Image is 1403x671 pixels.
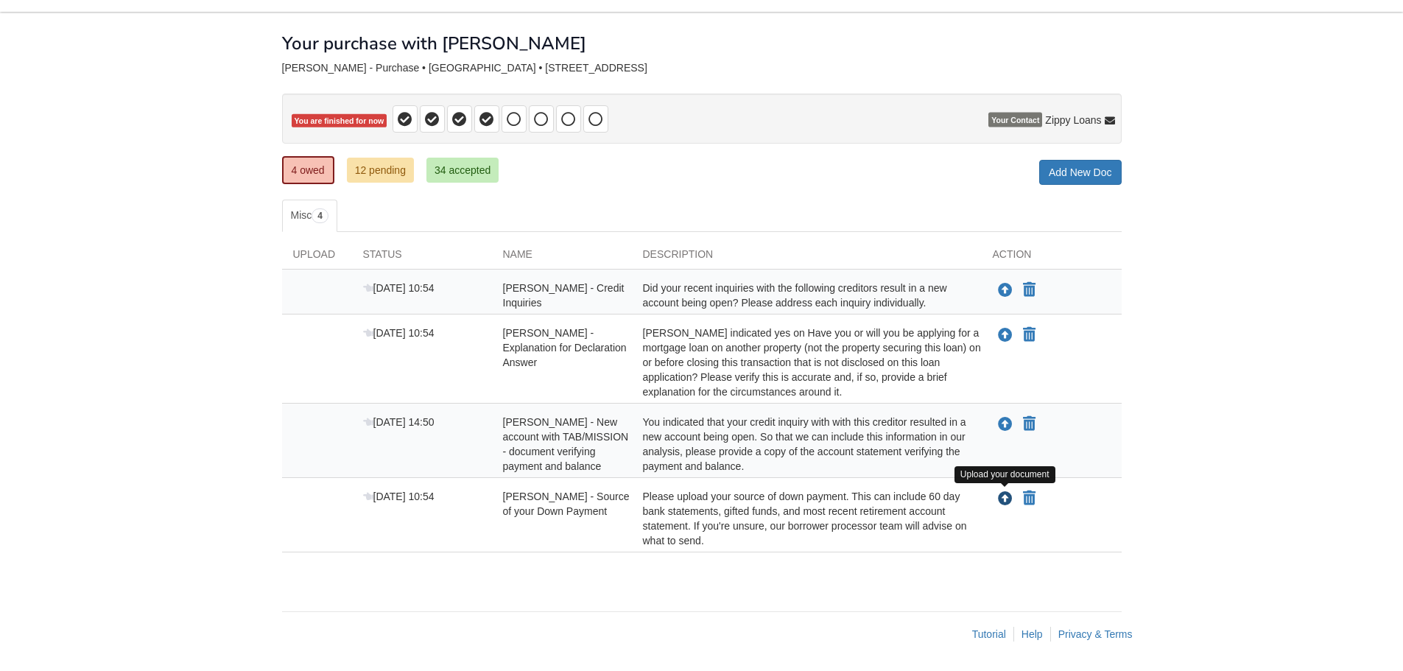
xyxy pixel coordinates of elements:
[363,327,435,339] span: [DATE] 10:54
[632,489,982,548] div: Please upload your source of down payment. This can include 60 day bank statements, gifted funds,...
[1058,628,1133,640] a: Privacy & Terms
[363,491,435,502] span: [DATE] 10:54
[347,158,414,183] a: 12 pending
[282,62,1122,74] div: [PERSON_NAME] - Purchase • [GEOGRAPHIC_DATA] • [STREET_ADDRESS]
[996,415,1014,434] button: Upload Steven Craig - New account with TAB/MISSION - document verifying payment and balance
[954,466,1055,483] div: Upload your document
[982,247,1122,269] div: Action
[1045,113,1101,127] span: Zippy Loans
[503,282,625,309] span: [PERSON_NAME] - Credit Inquiries
[1022,628,1043,640] a: Help
[1022,326,1037,344] button: Declare Steven Craig - Explanation for Declaration Answer not applicable
[503,416,629,472] span: [PERSON_NAME] - New account with TAB/MISSION - document verifying payment and balance
[996,326,1014,345] button: Upload Steven Craig - Explanation for Declaration Answer
[503,491,630,517] span: [PERSON_NAME] - Source of your Down Payment
[632,415,982,474] div: You indicated that your credit inquiry with with this creditor resulted in a new account being op...
[988,113,1042,127] span: Your Contact
[972,628,1006,640] a: Tutorial
[632,281,982,310] div: Did your recent inquiries with the following creditors result in a new account being open? Please...
[282,247,352,269] div: Upload
[632,247,982,269] div: Description
[282,34,586,53] h1: Your purchase with [PERSON_NAME]
[426,158,499,183] a: 34 accepted
[363,282,435,294] span: [DATE] 10:54
[996,281,1014,300] button: Upload Steven Craig - Credit Inquiries
[1022,490,1037,507] button: Declare Steven Craig - Source of your Down Payment not applicable
[632,326,982,399] div: [PERSON_NAME] indicated yes on Have you or will you be applying for a mortgage loan on another pr...
[996,489,1014,508] button: Upload Steven Craig - Source of your Down Payment
[1022,415,1037,433] button: Declare Steven Craig - New account with TAB/MISSION - document verifying payment and balance not ...
[282,156,334,184] a: 4 owed
[1022,281,1037,299] button: Declare Steven Craig - Credit Inquiries not applicable
[492,247,632,269] div: Name
[352,247,492,269] div: Status
[503,327,627,368] span: [PERSON_NAME] - Explanation for Declaration Answer
[282,200,337,232] a: Misc
[292,114,387,128] span: You are finished for now
[312,208,328,223] span: 4
[363,416,435,428] span: [DATE] 14:50
[1039,160,1122,185] a: Add New Doc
